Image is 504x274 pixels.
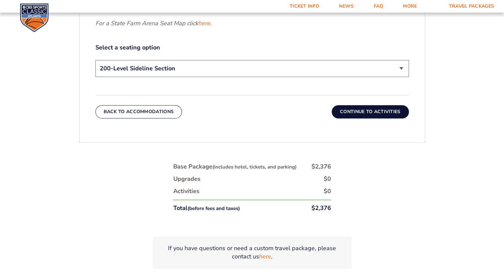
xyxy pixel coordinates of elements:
p: If you have questions or need a custom travel package, please contact us . [161,244,344,261]
small: (includes hotel, tickets, and parking) [212,164,297,170]
div: Base Package [173,163,297,171]
img: CBS Sports Classic [20,3,49,32]
small: (before fees and taxes) [188,205,240,212]
button: Continue To Activities [332,105,409,118]
a: here [259,252,271,261]
button: Back To Accommodations [95,105,182,118]
em: For a State Farm Arena Seat Map click . [95,19,211,27]
div: $2,376 [311,204,331,212]
div: Upgrades [173,175,200,183]
div: $0 [324,187,331,195]
div: $2,376 [311,163,331,171]
div: $0 [324,175,331,183]
div: Total [173,204,240,212]
label: Select a seating option [95,43,409,52]
div: Activities [173,187,199,195]
a: here [198,19,210,28]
